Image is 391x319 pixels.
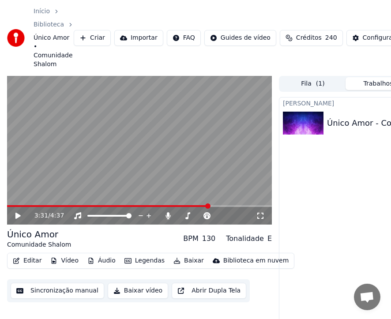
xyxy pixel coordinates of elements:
button: FAQ [167,30,201,46]
button: Baixar [170,255,207,267]
button: Criar [74,30,111,46]
div: BPM [183,233,198,244]
div: Biblioteca em nuvem [223,256,289,265]
button: Sincronização manual [11,283,104,299]
div: Comunidade Shalom [7,240,71,249]
span: ( 1 ) [316,79,325,88]
div: Tonalidade [226,233,264,244]
div: E [267,233,272,244]
button: Legendas [121,255,168,267]
nav: breadcrumb [34,7,74,69]
span: Créditos [296,34,322,42]
span: 3:31 [34,211,48,220]
button: Fila [280,77,346,90]
span: 4:37 [50,211,64,220]
button: Editar [9,255,45,267]
span: Único Amor • Comunidade Shalom [34,34,74,69]
button: Baixar vídeo [108,283,168,299]
span: 240 [325,34,337,42]
div: Único Amor [7,228,71,240]
button: Guides de vídeo [204,30,276,46]
a: Início [34,7,50,16]
button: Vídeo [47,255,82,267]
button: Importar [114,30,163,46]
div: / [34,211,56,220]
a: Biblioteca [34,20,64,29]
a: Bate-papo aberto [354,284,380,310]
img: youka [7,29,25,47]
button: Áudio [84,255,119,267]
button: Abrir Dupla Tela [172,283,246,299]
div: 130 [202,233,216,244]
button: Créditos240 [280,30,343,46]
